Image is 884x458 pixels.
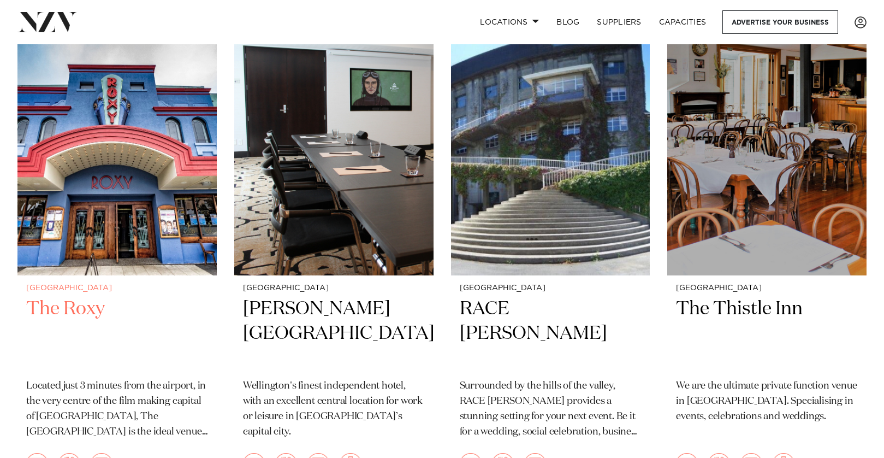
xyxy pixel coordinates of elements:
small: [GEOGRAPHIC_DATA] [460,284,642,292]
a: BLOG [548,10,588,34]
p: We are the ultimate private function venue in [GEOGRAPHIC_DATA]. Specialising in events, celebrat... [676,379,858,425]
h2: The Thistle Inn [676,297,858,371]
p: Wellington's finest independent hotel, with an excellent central location for work or leisure in ... [243,379,425,440]
small: [GEOGRAPHIC_DATA] [26,284,208,292]
img: nzv-logo.png [17,12,77,32]
h2: RACE [PERSON_NAME] [460,297,642,371]
a: Advertise your business [722,10,838,34]
small: [GEOGRAPHIC_DATA] [243,284,425,292]
small: [GEOGRAPHIC_DATA] [676,284,858,292]
a: Locations [471,10,548,34]
p: Surrounded by the hills of the valley, RACE [PERSON_NAME] provides a stunning setting for your ne... [460,379,642,440]
a: Capacities [650,10,715,34]
h2: The Roxy [26,297,208,371]
h2: [PERSON_NAME][GEOGRAPHIC_DATA] [243,297,425,371]
a: SUPPLIERS [588,10,650,34]
p: Located just 3 minutes from the airport, in the very centre of the film making capital of [GEOGRA... [26,379,208,440]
